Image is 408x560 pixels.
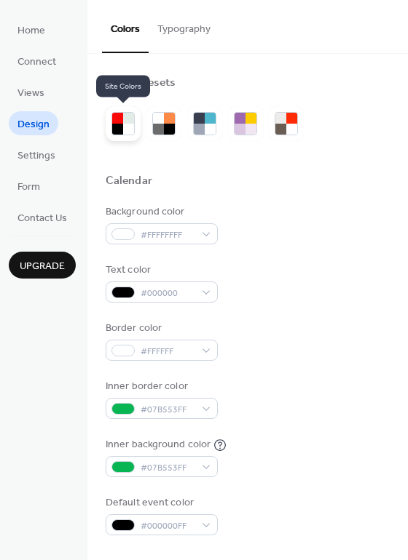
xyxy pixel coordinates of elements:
a: Settings [9,143,64,167]
div: Inner border color [106,379,215,394]
div: Calendar [106,174,152,189]
a: Form [9,174,49,198]
span: #000000 [141,286,195,301]
div: Inner background color [106,437,211,452]
a: Design [9,111,58,135]
button: Upgrade [9,252,76,279]
span: Upgrade [20,259,65,274]
span: #07B553FF [141,460,195,476]
span: Settings [17,148,55,164]
span: #000000FF [141,519,195,534]
span: Views [17,86,44,101]
span: Site Colors [96,75,150,97]
a: Home [9,17,54,41]
a: Connect [9,49,65,73]
a: Views [9,80,53,104]
span: #FFFFFFFF [141,228,195,243]
div: Border color [106,321,215,336]
span: Home [17,23,45,39]
div: Background color [106,204,215,220]
div: Text color [106,263,215,278]
a: Contact Us [9,205,76,229]
div: Default event color [106,495,215,511]
span: #FFFFFF [141,344,195,359]
span: #07B553FF [141,402,195,417]
span: Contact Us [17,211,67,226]
span: Connect [17,55,56,70]
span: Form [17,180,40,195]
span: Design [17,117,50,132]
